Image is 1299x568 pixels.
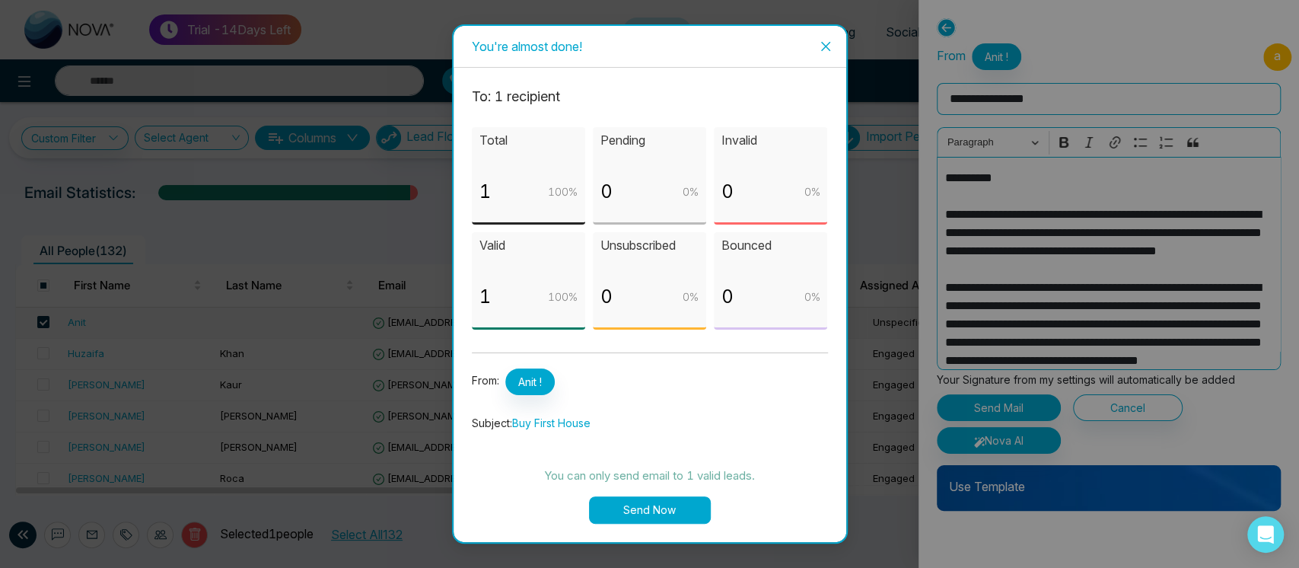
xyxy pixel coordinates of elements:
[479,177,491,206] p: 1
[683,289,699,305] p: 0 %
[512,416,591,429] span: Buy First House
[479,131,578,150] p: Total
[820,40,832,53] span: close
[721,177,734,206] p: 0
[804,289,820,305] p: 0 %
[600,177,613,206] p: 0
[472,38,828,55] div: You're almost done!
[600,236,699,255] p: Unsubscribed
[472,415,828,432] p: Subject:
[721,131,820,150] p: Invalid
[472,467,828,485] p: You can only send email to 1 valid leads.
[721,282,734,311] p: 0
[1247,516,1284,553] div: Open Intercom Messenger
[600,282,613,311] p: 0
[505,369,555,395] span: Anit !
[548,289,578,305] p: 100 %
[683,183,699,200] p: 0 %
[804,183,820,200] p: 0 %
[472,86,828,107] p: To: 1 recipient
[479,282,491,311] p: 1
[548,183,578,200] p: 100 %
[472,369,828,395] p: From:
[589,496,711,524] button: Send Now
[805,26,846,67] button: Close
[479,236,578,255] p: Valid
[600,131,699,150] p: Pending
[721,236,820,255] p: Bounced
